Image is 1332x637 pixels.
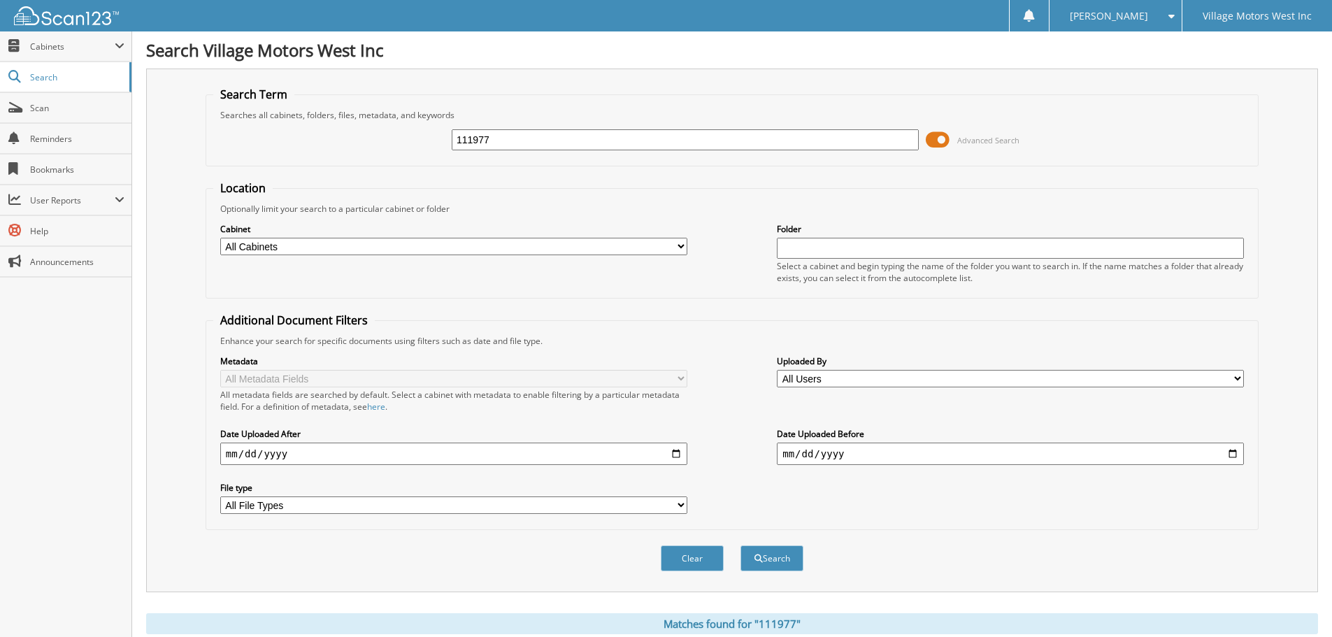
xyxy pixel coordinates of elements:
[213,180,273,196] legend: Location
[146,38,1318,62] h1: Search Village Motors West Inc
[777,443,1244,465] input: end
[213,203,1251,215] div: Optionally limit your search to a particular cabinet or folder
[30,164,124,176] span: Bookmarks
[146,613,1318,634] div: Matches found for "111977"
[30,194,115,206] span: User Reports
[30,133,124,145] span: Reminders
[220,443,687,465] input: start
[220,355,687,367] label: Metadata
[661,545,724,571] button: Clear
[213,335,1251,347] div: Enhance your search for specific documents using filters such as date and file type.
[777,260,1244,284] div: Select a cabinet and begin typing the name of the folder you want to search in. If the name match...
[30,41,115,52] span: Cabinets
[957,135,1019,145] span: Advanced Search
[30,225,124,237] span: Help
[213,87,294,102] legend: Search Term
[777,355,1244,367] label: Uploaded By
[220,428,687,440] label: Date Uploaded After
[367,401,385,413] a: here
[30,102,124,114] span: Scan
[220,482,687,494] label: File type
[14,6,119,25] img: scan123-logo-white.svg
[777,223,1244,235] label: Folder
[220,223,687,235] label: Cabinet
[213,109,1251,121] div: Searches all cabinets, folders, files, metadata, and keywords
[30,256,124,268] span: Announcements
[30,71,122,83] span: Search
[1203,12,1312,20] span: Village Motors West Inc
[777,428,1244,440] label: Date Uploaded Before
[740,545,803,571] button: Search
[213,313,375,328] legend: Additional Document Filters
[220,389,687,413] div: All metadata fields are searched by default. Select a cabinet with metadata to enable filtering b...
[1070,12,1148,20] span: [PERSON_NAME]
